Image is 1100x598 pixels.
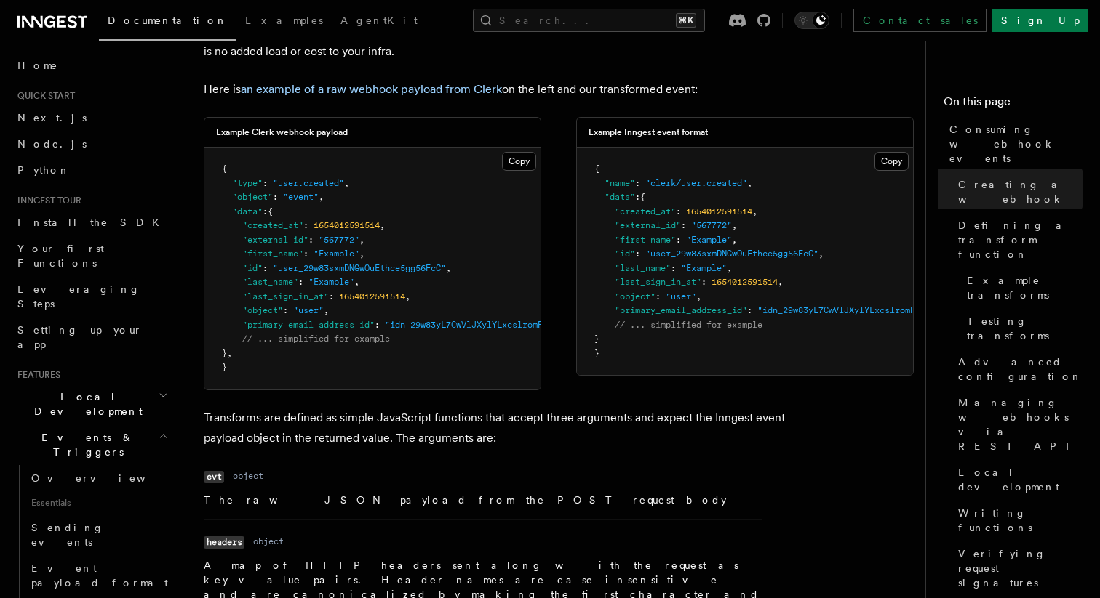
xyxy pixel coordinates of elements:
a: an example of a raw webhook payload from Clerk [241,82,502,96]
span: , [359,249,364,259]
p: Here is on the left and our transformed event: [204,79,786,100]
button: Local Development [12,384,171,424]
span: "object" [242,305,283,315]
span: Next.js [17,112,87,124]
span: Essentials [25,491,171,514]
span: Writing functions [958,506,1083,535]
span: : [655,291,661,302]
span: , [752,206,757,217]
span: "external_id" [242,235,308,245]
a: Local development [952,459,1083,500]
span: : [303,220,308,230]
span: { [222,163,227,174]
span: , [727,263,732,273]
a: Examples [236,4,332,39]
span: , [359,235,364,245]
span: "idn_29w83yL7CwVlJXylYLxcslromF1" [757,305,925,315]
span: , [380,220,385,230]
span: : [747,305,752,315]
a: Home [12,52,171,78]
p: The raw JSON payload from the POST request body [204,493,762,507]
span: : [263,206,268,217]
span: "last_sign_in_at" [615,277,701,287]
a: Node.js [12,131,171,157]
span: Local Development [12,389,159,419]
span: "external_id" [615,220,681,230]
a: Leveraging Steps [12,276,171,317]
h3: Example Inngest event format [589,126,708,138]
span: "primary_email_address_id" [242,320,375,330]
a: Advanced configuration [952,349,1083,389]
span: "user" [666,291,696,302]
span: Inngest tour [12,195,81,206]
span: : [676,235,681,245]
code: evt [204,471,224,483]
span: { [268,206,273,217]
span: "object" [232,192,273,202]
span: : [635,192,640,202]
span: "Example" [314,249,359,259]
span: , [354,277,359,287]
button: Toggle dark mode [794,12,829,29]
span: : [681,220,686,230]
span: Features [12,369,60,381]
span: "created_at" [615,206,676,217]
span: "first_name" [242,249,303,259]
span: 1654012591514 [339,291,405,302]
span: , [344,178,349,188]
span: , [732,220,737,230]
button: Search...⌘K [473,9,705,32]
h3: Example Clerk webhook payload [216,126,348,138]
span: } [222,362,227,372]
a: Contact sales [853,9,987,32]
span: "clerk/user.created" [645,178,747,188]
a: Writing functions [952,500,1083,541]
span: // ... simplified for example [615,320,762,330]
span: , [778,277,783,287]
span: Home [17,58,58,73]
span: Advanced configuration [958,355,1083,384]
span: { [594,163,599,174]
span: : [263,178,268,188]
span: Defining a transform function [958,218,1083,262]
span: } [222,348,227,358]
a: Consuming webhook events [944,116,1083,171]
a: Sending events [25,514,171,555]
span: Creating a webhook [958,177,1083,206]
span: , [747,178,752,188]
a: AgentKit [332,4,426,39]
a: Next.js [12,105,171,131]
span: "567772" [691,220,732,230]
span: Python [17,164,71,176]
span: : [263,263,268,273]
a: Sign Up [992,9,1088,32]
a: Verifying request signatures [952,541,1083,596]
dd: object [233,470,263,482]
span: Sending events [31,522,104,548]
span: , [319,192,324,202]
span: "created_at" [242,220,303,230]
span: "idn_29w83yL7CwVlJXylYLxcslromF1" [385,320,553,330]
span: "Example" [686,235,732,245]
span: : [283,305,288,315]
span: : [676,206,681,217]
span: : [298,277,303,287]
dd: object [253,536,284,547]
a: Install the SDK [12,209,171,235]
span: 1654012591514 [314,220,380,230]
span: Managing webhooks via REST API [958,395,1083,453]
button: Copy [502,152,536,171]
span: "first_name" [615,235,676,245]
a: Python [12,157,171,183]
button: Copy [874,152,909,171]
button: Events & Triggers [12,424,171,465]
span: : [635,249,640,259]
a: Defining a transform function [952,212,1083,267]
span: "user_29w83sxmDNGwOuEthce5gg56FcC" [645,249,818,259]
span: , [227,348,232,358]
span: Verifying request signatures [958,546,1083,590]
span: AgentKit [340,15,418,26]
h4: On this page [944,93,1083,116]
span: , [696,291,701,302]
span: "last_sign_in_at" [242,291,329,302]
